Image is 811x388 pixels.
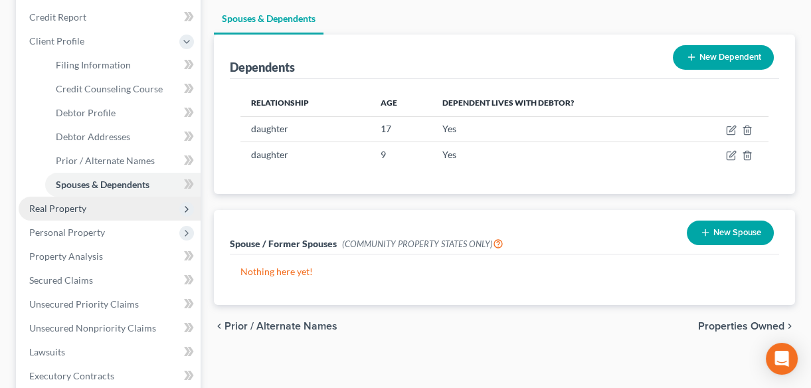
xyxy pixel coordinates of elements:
span: Debtor Addresses [56,131,130,142]
p: Nothing here yet! [240,265,768,278]
span: Unsecured Nonpriority Claims [29,322,156,334]
a: Credit Report [19,5,201,29]
a: Secured Claims [19,268,201,292]
td: 9 [370,142,432,167]
span: Real Property [29,203,86,214]
span: Client Profile [29,35,84,47]
a: Credit Counseling Course [45,77,201,101]
span: Executory Contracts [29,370,114,381]
span: Lawsuits [29,346,65,357]
a: Executory Contracts [19,364,201,388]
span: Prior / Alternate Names [225,321,337,332]
span: Property Analysis [29,250,103,262]
span: Spouse / Former Spouses [230,238,337,249]
span: Personal Property [29,227,105,238]
button: chevron_left Prior / Alternate Names [214,321,337,332]
span: Secured Claims [29,274,93,286]
div: Dependents [230,59,295,75]
td: daughter [240,142,370,167]
i: chevron_right [784,321,795,332]
td: Yes [432,142,681,167]
a: Debtor Addresses [45,125,201,149]
button: Properties Owned chevron_right [698,321,795,332]
span: Spouses & Dependents [56,179,149,190]
a: Debtor Profile [45,101,201,125]
a: Unsecured Priority Claims [19,292,201,316]
a: Unsecured Nonpriority Claims [19,316,201,340]
th: Age [370,90,432,116]
span: Credit Report [29,11,86,23]
a: Prior / Alternate Names [45,149,201,173]
i: chevron_left [214,321,225,332]
a: Property Analysis [19,244,201,268]
div: Open Intercom Messenger [766,343,798,375]
span: (COMMUNITY PROPERTY STATES ONLY) [342,239,503,249]
button: New Spouse [687,221,774,245]
span: Debtor Profile [56,107,116,118]
button: New Dependent [673,45,774,70]
th: Dependent lives with debtor? [432,90,681,116]
td: 17 [370,116,432,142]
span: Filing Information [56,59,131,70]
span: Credit Counseling Course [56,83,163,94]
span: Unsecured Priority Claims [29,298,139,310]
td: daughter [240,116,370,142]
a: Spouses & Dependents [214,3,323,35]
span: Properties Owned [698,321,784,332]
th: Relationship [240,90,370,116]
a: Filing Information [45,53,201,77]
a: Spouses & Dependents [45,173,201,197]
span: Prior / Alternate Names [56,155,155,166]
a: Lawsuits [19,340,201,364]
td: Yes [432,116,681,142]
